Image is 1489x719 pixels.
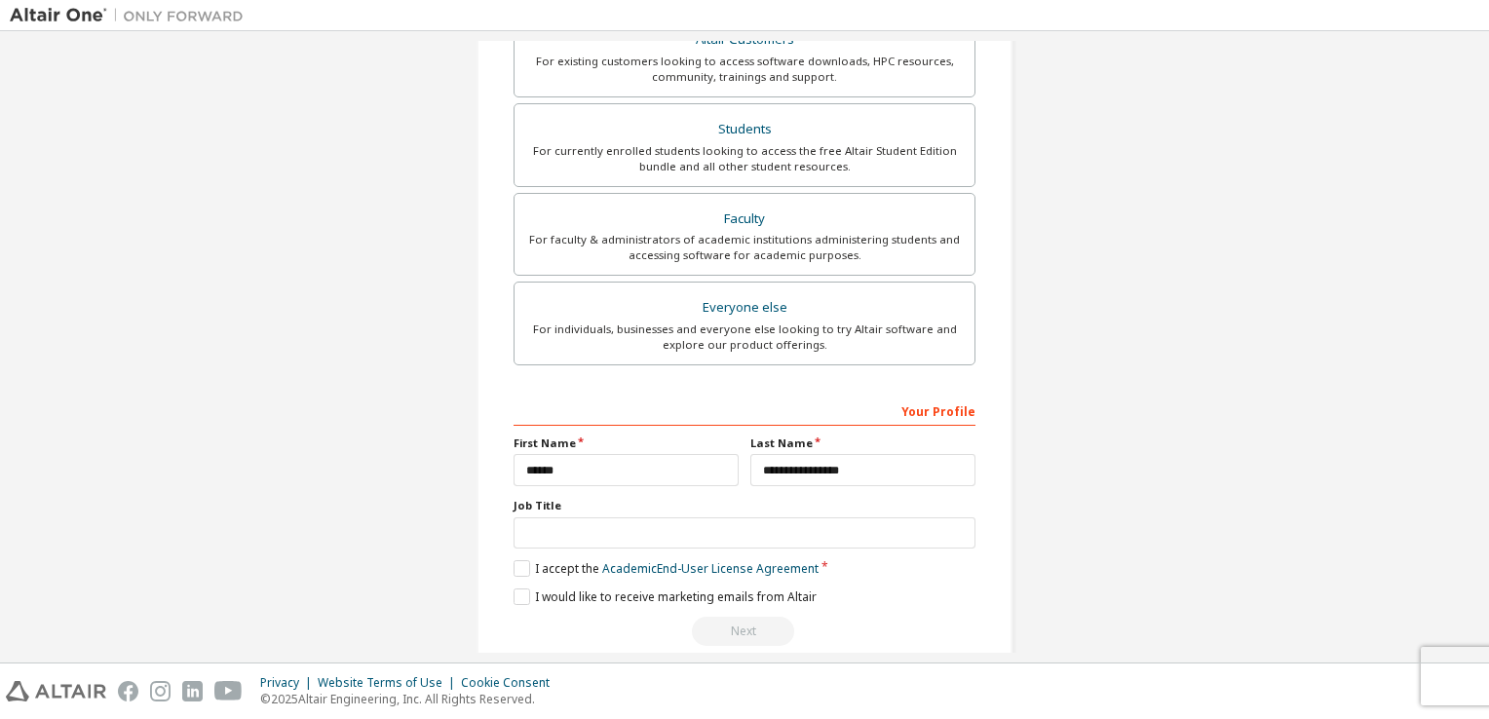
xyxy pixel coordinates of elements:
[526,232,963,263] div: For faculty & administrators of academic institutions administering students and accessing softwa...
[526,54,963,85] div: For existing customers looking to access software downloads, HPC resources, community, trainings ...
[318,675,461,691] div: Website Terms of Use
[260,691,561,707] p: © 2025 Altair Engineering, Inc. All Rights Reserved.
[514,588,817,605] label: I would like to receive marketing emails from Altair
[214,681,243,701] img: youtube.svg
[514,617,975,646] div: Read and acccept EULA to continue
[526,116,963,143] div: Students
[260,675,318,691] div: Privacy
[602,560,819,577] a: Academic End-User License Agreement
[150,681,171,701] img: instagram.svg
[514,498,975,513] label: Job Title
[526,322,963,353] div: For individuals, businesses and everyone else looking to try Altair software and explore our prod...
[182,681,203,701] img: linkedin.svg
[514,560,819,577] label: I accept the
[514,395,975,426] div: Your Profile
[526,294,963,322] div: Everyone else
[750,435,975,451] label: Last Name
[10,6,253,25] img: Altair One
[461,675,561,691] div: Cookie Consent
[526,206,963,233] div: Faculty
[118,681,138,701] img: facebook.svg
[6,681,106,701] img: altair_logo.svg
[514,435,739,451] label: First Name
[526,143,963,174] div: For currently enrolled students looking to access the free Altair Student Edition bundle and all ...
